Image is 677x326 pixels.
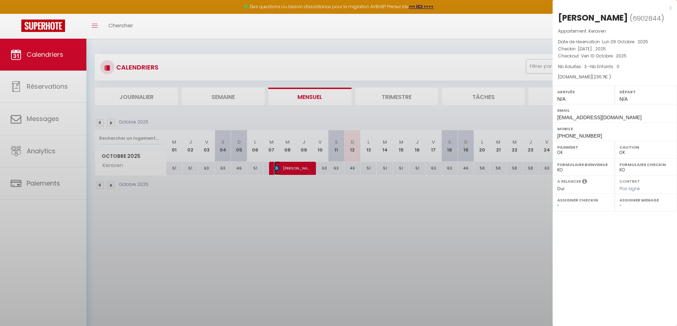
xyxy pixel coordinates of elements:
[557,197,610,204] label: Assigner Checkin
[582,178,587,186] i: Sélectionner OUI si vous souhaiter envoyer les séquences de messages post-checkout
[633,14,661,23] span: 6902844
[558,12,628,23] div: [PERSON_NAME]
[557,161,610,168] label: Formulaire Bienvenue
[558,38,672,45] p: Date de réservation :
[619,161,672,168] label: Formulaire Checkin
[558,28,672,35] p: Appartement :
[619,96,628,102] span: N/A
[592,74,611,80] span: ( € )
[578,46,606,52] span: [DATE] . 2025
[593,74,605,80] span: 236.7
[557,96,565,102] span: N/A
[557,88,610,95] label: Arrivée
[602,39,648,45] span: Lun 06 Octobre . 2025
[630,13,664,23] span: ( )
[553,4,672,12] div: x
[589,28,606,34] span: Keraven
[557,144,610,151] label: Paiement
[557,125,672,132] label: Mobile
[619,88,672,95] label: Départ
[558,53,672,60] p: Checkout :
[558,74,672,81] div: [DOMAIN_NAME]
[558,63,619,70] span: Nb Adultes : 3 -
[558,45,672,53] p: Checkin :
[619,144,672,151] label: Caution
[581,53,627,59] span: Ven 10 Octobre . 2025
[619,186,640,192] span: Pas signé
[557,178,581,184] label: A relancer
[590,63,619,70] span: Nb Enfants : 0
[619,178,640,183] label: Contrat
[619,197,672,204] label: Assigner Menage
[557,107,672,114] label: Email
[557,115,641,120] span: [EMAIL_ADDRESS][DOMAIN_NAME]
[557,133,602,139] span: [PHONE_NUMBER]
